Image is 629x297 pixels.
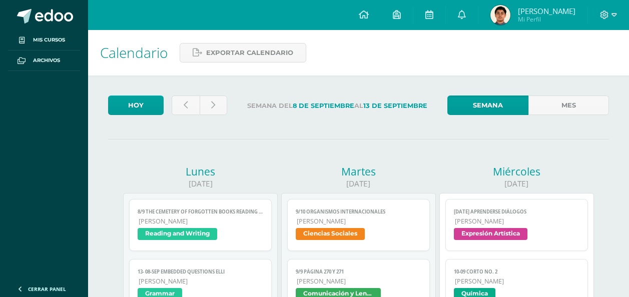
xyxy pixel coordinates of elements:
a: Mes [528,95,609,115]
span: Mis cursos [33,36,65,44]
span: [PERSON_NAME] [455,277,579,285]
div: Martes [281,164,436,178]
span: 9/9 Página 270 y 271 [296,268,421,275]
label: Semana del al [235,95,439,116]
span: 10-09 CORTO No. 2 [454,268,579,275]
a: Exportar calendario [180,43,306,62]
a: 9/10 Organismos Internacionales[PERSON_NAME]Ciencias Sociales [287,199,430,251]
span: Mi Perfil [518,15,575,23]
a: Semana [447,95,528,115]
strong: 8 de Septiembre [293,102,354,109]
a: 8/9 The Cemetery of Forgotten books reading in TEAMS[PERSON_NAME]Reading and Writing [129,199,272,251]
span: [PERSON_NAME] [455,217,579,225]
span: [PERSON_NAME] [139,277,263,285]
span: 8/9 The Cemetery of Forgotten books reading in TEAMS [138,208,263,215]
span: 13- 08-sep Embedded questions ELLI [138,268,263,275]
img: d5477ca1a3f189a885c1b57d1d09bc4b.png [490,5,510,25]
span: Exportar calendario [206,43,293,62]
a: [DATE] Aprenderse diálogos[PERSON_NAME]Expresión Artística [445,199,588,251]
div: [DATE] [123,178,278,189]
strong: 13 de Septiembre [363,102,427,109]
span: Calendario [100,43,168,62]
span: [DATE] Aprenderse diálogos [454,208,579,215]
span: Cerrar panel [28,285,66,292]
div: Miércoles [439,164,594,178]
span: [PERSON_NAME] [297,277,421,285]
span: Expresión Artística [454,228,527,240]
span: 9/10 Organismos Internacionales [296,208,421,215]
a: Hoy [108,95,164,115]
div: [DATE] [439,178,594,189]
a: Mis cursos [8,30,80,50]
span: [PERSON_NAME] [297,217,421,225]
div: Lunes [123,164,278,178]
span: Reading and Writing [138,228,217,240]
span: Archivos [33,56,60,64]
span: [PERSON_NAME] [518,6,575,16]
span: [PERSON_NAME] [139,217,263,225]
span: Ciencias Sociales [296,228,365,240]
div: [DATE] [281,178,436,189]
a: Archivos [8,50,80,71]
